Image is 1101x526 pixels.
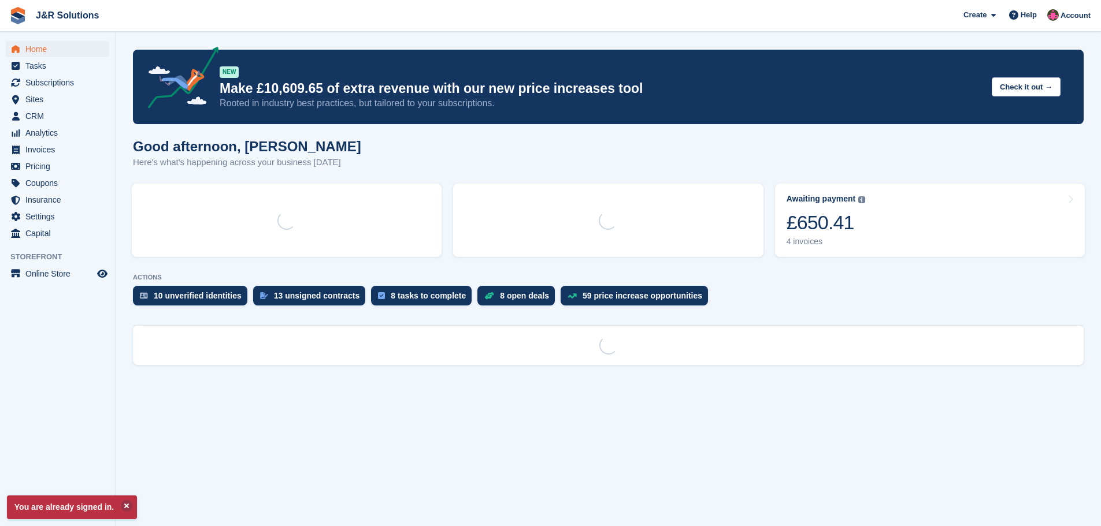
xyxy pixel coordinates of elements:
span: Storefront [10,251,115,263]
div: 13 unsigned contracts [274,291,360,300]
span: Coupons [25,175,95,191]
a: menu [6,108,109,124]
a: menu [6,266,109,282]
p: Rooted in industry best practices, but tailored to your subscriptions. [220,97,983,110]
a: 8 tasks to complete [371,286,477,311]
span: Invoices [25,141,95,158]
span: Online Store [25,266,95,282]
h1: Good afternoon, [PERSON_NAME] [133,139,361,154]
a: menu [6,175,109,191]
span: Pricing [25,158,95,174]
img: task-75834270c22a3079a89374b754ae025e5fb1db73e45f91037f5363f120a921f8.svg [378,292,385,299]
div: 8 open deals [500,291,549,300]
a: menu [6,192,109,208]
img: contract_signature_icon-13c848040528278c33f63329250d36e43548de30e8caae1d1a13099fd9432cc5.svg [260,292,268,299]
p: Here's what's happening across your business [DATE] [133,156,361,169]
div: 4 invoices [787,237,866,247]
div: Awaiting payment [787,194,856,204]
span: Home [25,41,95,57]
a: Awaiting payment £650.41 4 invoices [775,184,1085,257]
a: menu [6,225,109,241]
span: Sites [25,91,95,107]
a: menu [6,158,109,174]
img: deal-1b604bf984904fb50ccaf53a9ad4b4a5d6e5aea283cecdc64d6e3604feb123c2.svg [484,292,494,300]
span: Tasks [25,58,95,74]
div: 59 price increase opportunities [583,291,702,300]
a: Preview store [95,267,109,281]
a: 8 open deals [477,286,561,311]
div: 10 unverified identities [154,291,242,300]
span: Account [1061,10,1091,21]
a: 59 price increase opportunities [561,286,714,311]
a: menu [6,58,109,74]
span: Help [1021,9,1037,21]
p: You are already signed in. [7,495,137,519]
button: Check it out → [992,77,1061,96]
span: Create [963,9,987,21]
a: 10 unverified identities [133,286,253,311]
img: Julie Morgan [1047,9,1059,21]
img: icon-info-grey-7440780725fd019a000dd9b08b2336e03edf1995a4989e88bcd33f0948082b44.svg [858,196,865,203]
span: Analytics [25,125,95,141]
a: 13 unsigned contracts [253,286,372,311]
p: Make £10,609.65 of extra revenue with our new price increases tool [220,80,983,97]
a: menu [6,125,109,141]
p: ACTIONS [133,274,1084,281]
div: 8 tasks to complete [391,291,466,300]
img: stora-icon-8386f47178a22dfd0bd8f6a31ec36ba5ce8667c1dd55bd0f319d3a0aa187defe.svg [9,7,27,24]
a: menu [6,74,109,91]
span: Subscriptions [25,74,95,91]
span: CRM [25,108,95,124]
span: Capital [25,225,95,241]
div: NEW [220,66,239,78]
img: verify_identity-adf6edd0f0f0b5bbfe63781bf79b02c33cf7c696d77639b501bdc392416b5a36.svg [140,292,148,299]
a: menu [6,208,109,225]
span: Insurance [25,192,95,208]
a: J&R Solutions [31,6,103,25]
a: menu [6,141,109,158]
div: £650.41 [787,211,866,234]
img: price_increase_opportunities-93ffe204e8149a01c8c9dc8f82e8f89637d9d84a8eef4429ea346261dce0b2c0.svg [568,293,577,299]
a: menu [6,41,109,57]
a: menu [6,91,109,107]
span: Settings [25,208,95,225]
img: price-adjustments-announcement-icon-8257ccfd72463d97f412b2fc003d46551f7dbcb40ab6d574587a9cd5c0d94... [138,47,219,113]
